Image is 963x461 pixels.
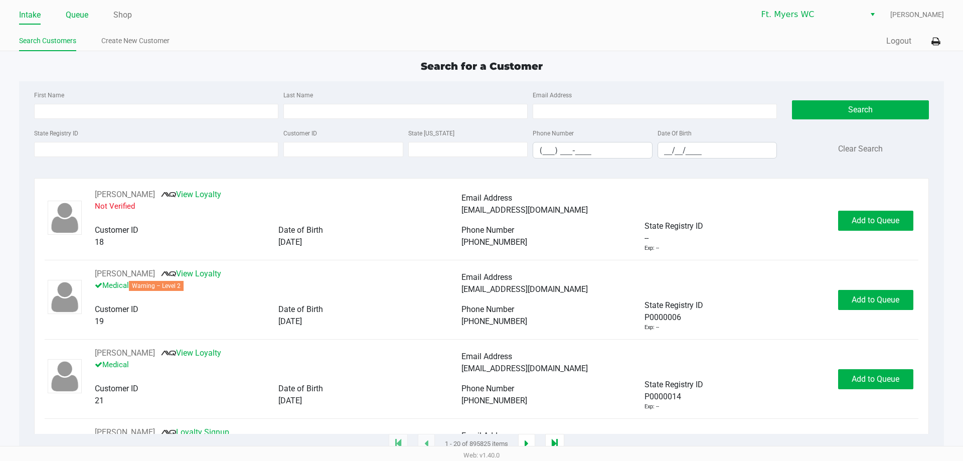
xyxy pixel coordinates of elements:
[886,35,911,47] button: Logout
[34,91,64,100] label: First Name
[95,237,104,247] span: 18
[278,237,302,247] span: [DATE]
[19,35,76,47] a: Search Customers
[461,352,512,361] span: Email Address
[129,281,184,291] span: Warning – Level 2
[278,384,323,393] span: Date of Birth
[161,348,221,358] a: View Loyalty
[101,35,170,47] a: Create New Customer
[95,384,138,393] span: Customer ID
[461,317,527,326] span: [PHONE_NUMBER]
[645,324,659,332] div: Exp: --
[461,205,588,215] span: [EMAIL_ADDRESS][DOMAIN_NAME]
[283,129,317,138] label: Customer ID
[865,6,880,24] button: Select
[838,211,913,231] button: Add to Queue
[645,232,649,244] span: --
[533,91,572,100] label: Email Address
[518,434,535,454] app-submit-button: Next
[645,380,703,389] span: State Registry ID
[95,359,461,371] p: Medical
[645,391,681,403] span: P0000014
[389,434,408,454] app-submit-button: Move to first page
[461,364,588,373] span: [EMAIL_ADDRESS][DOMAIN_NAME]
[95,347,155,359] button: See customer info
[161,190,221,199] a: View Loyalty
[278,304,323,314] span: Date of Birth
[461,272,512,282] span: Email Address
[278,317,302,326] span: [DATE]
[95,396,104,405] span: 21
[161,427,229,437] a: Loyalty Signup
[658,142,777,158] input: Format: MM/DD/YYYY
[461,396,527,405] span: [PHONE_NUMBER]
[421,60,543,72] span: Search for a Customer
[645,312,681,324] span: P0000006
[278,396,302,405] span: [DATE]
[658,129,692,138] label: Date Of Birth
[95,304,138,314] span: Customer ID
[838,369,913,389] button: Add to Queue
[852,216,899,225] span: Add to Queue
[461,193,512,203] span: Email Address
[463,451,500,459] span: Web: v1.40.0
[645,221,703,231] span: State Registry ID
[445,439,508,449] span: 1 - 20 of 895825 items
[890,10,944,20] span: [PERSON_NAME]
[408,129,454,138] label: State [US_STATE]
[461,284,588,294] span: [EMAIL_ADDRESS][DOMAIN_NAME]
[95,426,155,438] button: See customer info
[533,142,652,158] input: Format: (999) 999-9999
[95,268,155,280] button: See customer info
[645,244,659,253] div: Exp: --
[461,304,514,314] span: Phone Number
[658,142,777,159] kendo-maskedtextbox: Format: MM/DD/YYYY
[95,225,138,235] span: Customer ID
[852,374,899,384] span: Add to Queue
[113,8,132,22] a: Shop
[838,290,913,310] button: Add to Queue
[95,280,461,291] p: Medical
[161,269,221,278] a: View Loyalty
[533,142,653,159] kendo-maskedtextbox: Format: (999) 999-9999
[19,8,41,22] a: Intake
[34,129,78,138] label: State Registry ID
[838,143,883,155] button: Clear Search
[461,237,527,247] span: [PHONE_NUMBER]
[761,9,859,21] span: Ft. Myers WC
[645,403,659,411] div: Exp: --
[645,300,703,310] span: State Registry ID
[95,317,104,326] span: 19
[461,384,514,393] span: Phone Number
[66,8,88,22] a: Queue
[461,225,514,235] span: Phone Number
[95,189,155,201] button: See customer info
[545,434,564,454] app-submit-button: Move to last page
[283,91,313,100] label: Last Name
[418,434,435,454] app-submit-button: Previous
[461,431,512,440] span: Email Address
[533,129,574,138] label: Phone Number
[95,201,461,212] p: Not Verified
[278,225,323,235] span: Date of Birth
[792,100,928,119] button: Search
[852,295,899,304] span: Add to Queue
